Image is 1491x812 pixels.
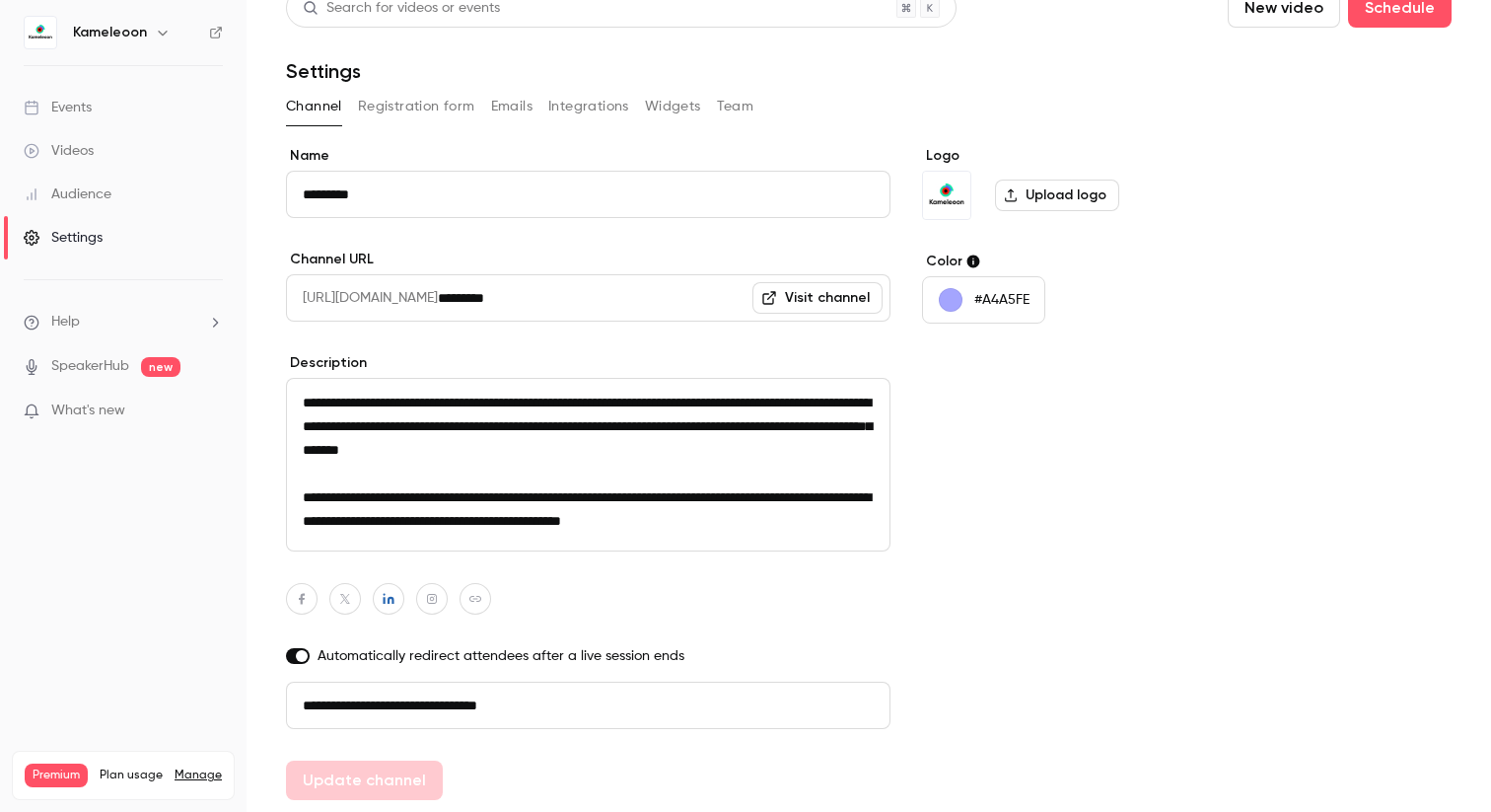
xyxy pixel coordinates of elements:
[25,764,88,787] span: Premium
[752,282,883,314] a: Visit channel
[24,185,111,204] div: Audience
[974,290,1029,310] p: #A4A5FE
[548,91,629,122] button: Integrations
[923,172,970,219] img: Kameleoon
[995,180,1119,211] label: Upload logo
[51,312,80,332] span: Help
[286,91,342,122] button: Channel
[286,250,890,269] label: Channel URL
[286,146,890,166] label: Name
[51,356,129,377] a: SpeakerHub
[286,646,890,666] label: Automatically redirect attendees after a live session ends
[24,98,92,117] div: Events
[175,768,222,783] a: Manage
[141,357,180,377] span: new
[51,401,125,421] span: What's new
[922,146,1225,220] section: Logo
[25,17,56,48] img: Kameleoon
[922,276,1045,324] button: #A4A5FE
[73,23,147,42] h6: Kameleoon
[286,274,438,322] span: [URL][DOMAIN_NAME]
[286,353,890,373] label: Description
[922,252,1225,271] label: Color
[199,403,223,420] iframe: Noticeable Trigger
[24,141,94,161] div: Videos
[358,91,475,122] button: Registration form
[24,228,103,248] div: Settings
[717,91,754,122] button: Team
[645,91,701,122] button: Widgets
[100,768,163,783] span: Plan usage
[491,91,532,122] button: Emails
[286,59,361,83] h1: Settings
[24,312,223,332] li: help-dropdown-opener
[922,146,1225,166] label: Logo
